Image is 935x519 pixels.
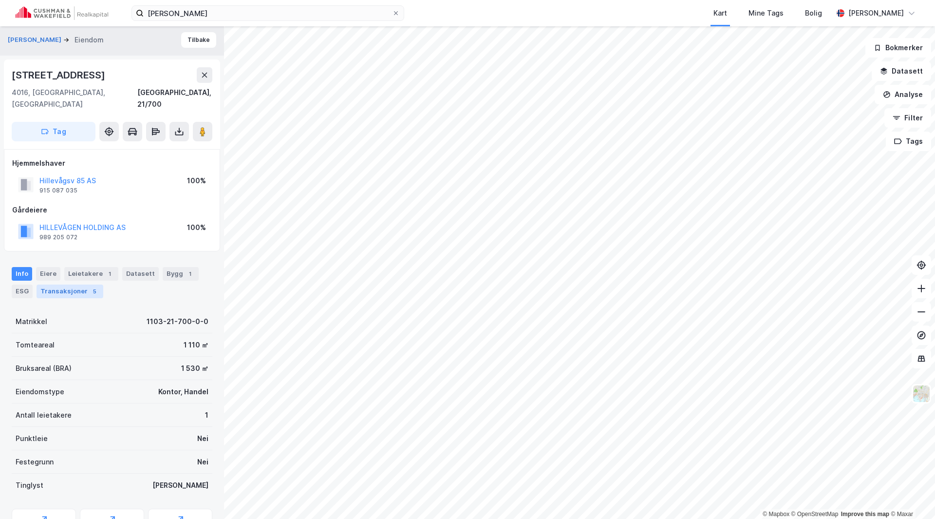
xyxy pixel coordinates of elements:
[16,363,72,374] div: Bruksareal (BRA)
[39,233,77,241] div: 989 205 072
[158,386,208,398] div: Kontor, Handel
[16,316,47,327] div: Matrikkel
[64,267,118,281] div: Leietakere
[12,87,137,110] div: 4016, [GEOGRAPHIC_DATA], [GEOGRAPHIC_DATA]
[886,132,931,151] button: Tags
[8,35,63,45] button: [PERSON_NAME]
[763,511,789,518] a: Mapbox
[841,511,889,518] a: Improve this map
[16,433,48,444] div: Punktleie
[884,108,931,128] button: Filter
[75,34,104,46] div: Eiendom
[122,267,159,281] div: Datasett
[16,409,72,421] div: Antall leietakere
[152,480,208,491] div: [PERSON_NAME]
[181,32,216,48] button: Tilbake
[187,175,206,187] div: 100%
[16,456,54,468] div: Festegrunn
[181,363,208,374] div: 1 530 ㎡
[147,316,208,327] div: 1103-21-700-0-0
[197,456,208,468] div: Nei
[105,269,114,279] div: 1
[12,67,107,83] div: [STREET_ADDRESS]
[163,267,199,281] div: Bygg
[12,157,212,169] div: Hjemmelshaver
[12,122,95,141] button: Tag
[12,204,212,216] div: Gårdeiere
[872,61,931,81] button: Datasett
[90,287,99,296] div: 5
[39,187,77,194] div: 915 087 035
[187,222,206,233] div: 100%
[805,7,822,19] div: Bolig
[137,87,212,110] div: [GEOGRAPHIC_DATA], 21/700
[16,480,43,491] div: Tinglyst
[748,7,784,19] div: Mine Tags
[12,267,32,281] div: Info
[865,38,931,58] button: Bokmerker
[713,7,727,19] div: Kart
[848,7,904,19] div: [PERSON_NAME]
[886,472,935,519] div: Kontrollprogram for chat
[886,472,935,519] iframe: Chat Widget
[12,285,33,298] div: ESG
[144,6,392,20] input: Søk på adresse, matrikkel, gårdeiere, leietakere eller personer
[16,386,64,398] div: Eiendomstype
[185,269,195,279] div: 1
[16,339,55,351] div: Tomteareal
[16,6,108,20] img: cushman-wakefield-realkapital-logo.202ea83816669bd177139c58696a8fa1.svg
[912,384,931,403] img: Z
[197,433,208,444] div: Nei
[36,267,60,281] div: Eiere
[205,409,208,421] div: 1
[184,339,208,351] div: 1 110 ㎡
[875,85,931,104] button: Analyse
[791,511,839,518] a: OpenStreetMap
[37,285,103,298] div: Transaksjoner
